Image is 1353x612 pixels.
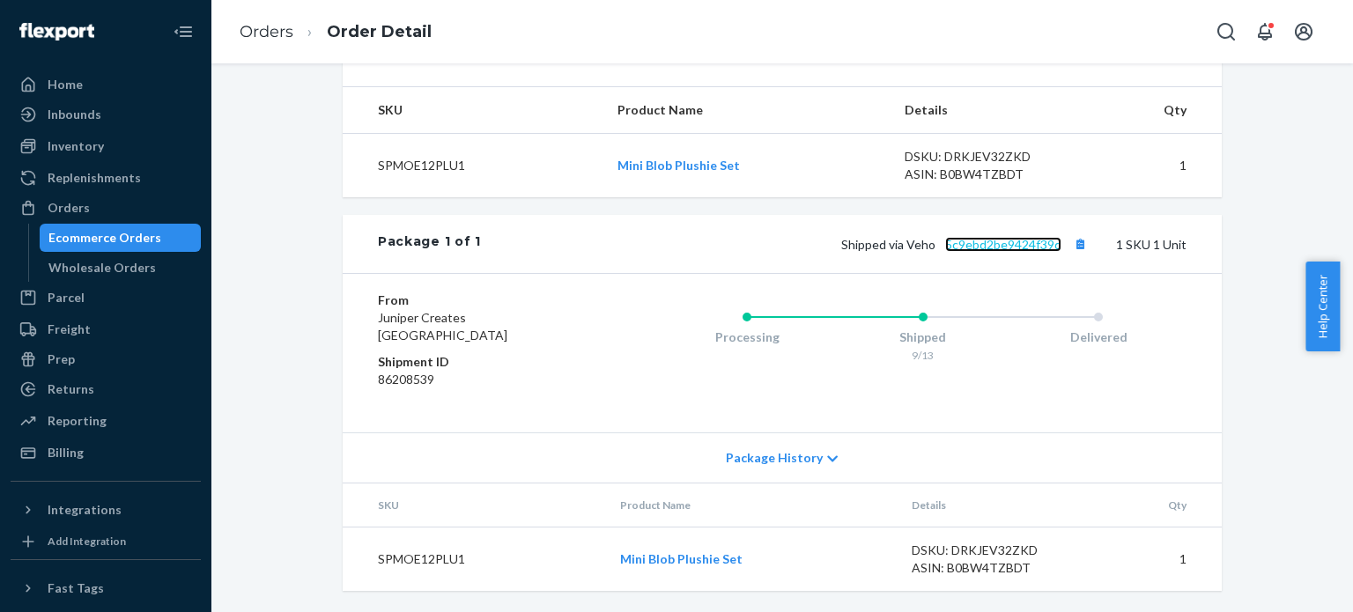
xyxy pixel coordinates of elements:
[48,76,83,93] div: Home
[11,194,201,222] a: Orders
[19,23,94,41] img: Flexport logo
[343,527,606,592] td: SPMOE12PLU1
[659,328,835,346] div: Processing
[603,87,891,134] th: Product Name
[11,100,201,129] a: Inbounds
[835,348,1011,363] div: 9/13
[481,232,1187,255] div: 1 SKU 1 Unit
[327,22,432,41] a: Order Detail
[1084,134,1222,198] td: 1
[11,284,201,312] a: Parcel
[48,501,122,519] div: Integrations
[48,579,104,597] div: Fast Tags
[11,407,201,435] a: Reporting
[726,449,823,467] span: Package History
[48,350,75,368] div: Prep
[912,559,1077,577] div: ASIN: B0BW4TZBDT
[343,87,603,134] th: SKU
[48,137,104,155] div: Inventory
[891,87,1084,134] th: Details
[40,254,202,282] a: Wholesale Orders
[11,439,201,467] a: Billing
[11,315,201,343] a: Freight
[1209,14,1244,49] button: Open Search Box
[1286,14,1321,49] button: Open account menu
[378,310,507,343] span: Juniper Creates [GEOGRAPHIC_DATA]
[48,289,85,306] div: Parcel
[912,542,1077,559] div: DSKU: DRKJEV32ZKD
[378,291,588,309] dt: From
[1091,527,1222,592] td: 1
[905,148,1070,166] div: DSKU: DRKJEV32ZKD
[11,496,201,524] button: Integrations
[378,371,588,388] dd: 86208539
[40,224,202,252] a: Ecommerce Orders
[48,380,94,398] div: Returns
[945,237,1061,252] a: 5c9ebd2be9424f39d
[11,531,201,552] a: Add Integration
[48,169,141,187] div: Replenishments
[1247,14,1283,49] button: Open notifications
[11,164,201,192] a: Replenishments
[343,483,606,527] th: SKU
[240,22,293,41] a: Orders
[617,158,740,173] a: Mini Blob Plushie Set
[11,345,201,373] a: Prep
[48,534,126,549] div: Add Integration
[11,132,201,160] a: Inventory
[835,328,1011,346] div: Shipped
[1084,87,1222,134] th: Qty
[1091,483,1222,527] th: Qty
[898,483,1091,527] th: Details
[841,237,1091,252] span: Shipped via Veho
[48,444,84,461] div: Billing
[11,574,201,602] button: Fast Tags
[48,199,90,217] div: Orders
[606,483,897,527] th: Product Name
[48,321,91,338] div: Freight
[343,134,603,198] td: SPMOE12PLU1
[48,412,107,430] div: Reporting
[225,6,446,58] ol: breadcrumbs
[11,375,201,403] a: Returns
[166,14,201,49] button: Close Navigation
[1010,328,1187,346] div: Delivered
[11,70,201,99] a: Home
[905,166,1070,183] div: ASIN: B0BW4TZBDT
[1068,232,1091,255] button: Copy tracking number
[378,353,588,371] dt: Shipment ID
[48,106,101,123] div: Inbounds
[1305,262,1340,351] button: Help Center
[48,259,156,277] div: Wholesale Orders
[48,229,161,247] div: Ecommerce Orders
[620,551,743,566] a: Mini Blob Plushie Set
[378,232,481,255] div: Package 1 of 1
